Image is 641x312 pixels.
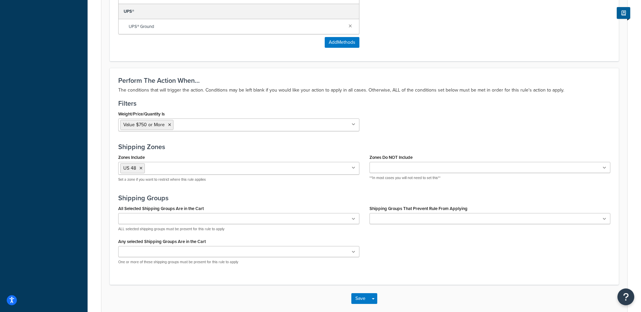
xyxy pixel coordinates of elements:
[118,77,610,84] h3: Perform The Action When...
[351,293,370,304] button: Save
[118,177,359,182] p: Set a zone if you want to restrict where this rule applies
[118,86,610,94] p: The conditions that will trigger the action. Conditions may be left blank if you would like your ...
[123,165,136,172] span: US 48
[370,175,611,180] p: **In most cases you will not need to set this**
[118,111,165,116] label: Weight/Price/Quantity Is
[123,121,165,128] span: Value $750 or More
[118,227,359,232] p: ALL selected shipping groups must be present for this rule to apply
[118,259,359,265] p: One or more of these shipping groups must be present for this rule to apply
[370,155,413,160] label: Zones Do NOT Include
[119,4,359,19] div: UPS®
[118,194,610,202] h3: Shipping Groups
[118,206,204,211] label: All Selected Shipping Groups Are in the Cart
[617,288,634,305] button: Open Resource Center
[129,22,343,31] span: UPS® Ground
[325,37,359,48] button: AddMethods
[118,155,145,160] label: Zones Include
[370,206,468,211] label: Shipping Groups That Prevent Rule From Applying
[118,143,610,150] h3: Shipping Zones
[617,7,630,19] button: Show Help Docs
[118,100,610,107] h3: Filters
[118,239,206,244] label: Any selected Shipping Groups Are in the Cart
